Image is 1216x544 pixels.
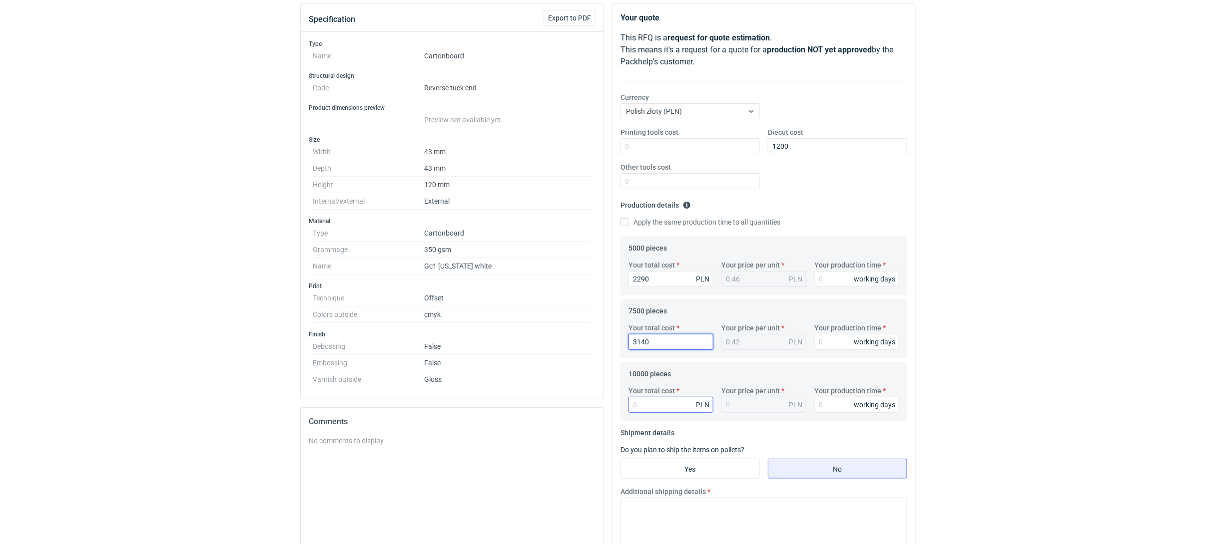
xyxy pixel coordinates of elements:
h3: Finish [309,330,596,338]
label: Your total cost [628,386,675,396]
label: Your total cost [628,323,675,333]
dt: Technique [313,290,424,306]
dt: Name [313,48,424,64]
h3: Structural design [309,72,596,80]
dd: External [424,193,592,210]
h2: Comments [309,416,596,428]
label: Additional shipping details [620,487,706,497]
dt: Name [313,258,424,274]
h3: Type [309,40,596,48]
label: Currency [620,92,649,102]
h3: Material [309,217,596,225]
dd: Offset [424,290,592,306]
legend: Production details [620,197,691,209]
strong: request for quote estimation [667,33,770,42]
dd: 120 mm [424,177,592,193]
input: 0 [620,138,760,154]
label: Your price per unit [721,323,780,333]
dd: Gloss [424,371,592,383]
legend: 5000 pieces [628,240,667,252]
strong: Your quote [620,13,659,22]
div: PLN [789,400,802,410]
button: Specification [309,7,355,31]
dt: Type [313,225,424,242]
div: PLN [696,274,709,284]
dt: Internal/external [313,193,424,210]
dt: Width [313,144,424,160]
h3: Print [309,282,596,290]
dd: 43 mm [424,160,592,177]
label: Your production time [814,323,881,333]
div: working days [854,274,895,284]
strong: production NOT yet approved [767,45,872,54]
label: Diecut cost [768,127,803,137]
dt: Code [313,80,424,96]
dt: Depth [313,160,424,177]
dt: Height [313,177,424,193]
input: 0 [768,138,907,154]
label: No [768,459,907,479]
dt: Grammage [313,242,424,258]
h3: Size [309,136,596,144]
label: Other tools cost [620,162,671,172]
div: PLN [789,337,802,347]
span: Export to PDF [548,14,591,21]
dd: cmyk [424,306,592,323]
label: Do you plan to ship the items on pallets? [620,446,744,454]
span: Polish złoty (PLN) [626,107,682,115]
dt: Varnish outside [313,371,424,383]
legend: Shipment details [620,425,674,437]
p: This RFQ is a . This means it's a request for a quote for a by the Packhelp's customer. [620,32,907,68]
dd: 350 gsm [424,242,592,258]
dd: False [424,338,592,355]
label: Your price per unit [721,386,780,396]
dd: Cartonboard [424,48,592,64]
div: PLN [789,274,802,284]
input: 0 [814,397,899,413]
input: 0 [814,334,899,350]
button: Export to PDF [544,10,596,26]
label: Your price per unit [721,260,780,270]
input: 0 [628,397,713,413]
dt: Colors outside [313,306,424,323]
dd: Cartonboard [424,225,592,242]
div: No comments to display [309,436,596,446]
legend: 7500 pieces [628,303,667,315]
label: Your total cost [628,260,675,270]
legend: 10000 pieces [628,366,671,378]
dd: Reverse tuck end [424,80,592,96]
input: 0 [628,271,713,287]
div: working days [854,400,895,410]
dt: Embossing [313,355,424,371]
label: Apply the same production time to all quantities [620,217,780,227]
input: 0 [620,173,760,189]
div: working days [854,337,895,347]
label: Printing tools cost [620,127,678,137]
dd: 43 mm [424,144,592,160]
input: 0 [628,334,713,350]
label: Your production time [814,386,881,396]
dd: Gc1 [US_STATE] white [424,258,592,274]
div: PLN [696,400,709,410]
span: Preview not available yet. [424,116,503,124]
h3: Product dimensions preview [309,104,596,112]
dt: Debossing [313,338,424,355]
label: Your production time [814,260,881,270]
label: Yes [620,459,760,479]
input: 0 [814,271,899,287]
dd: False [424,355,592,371]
